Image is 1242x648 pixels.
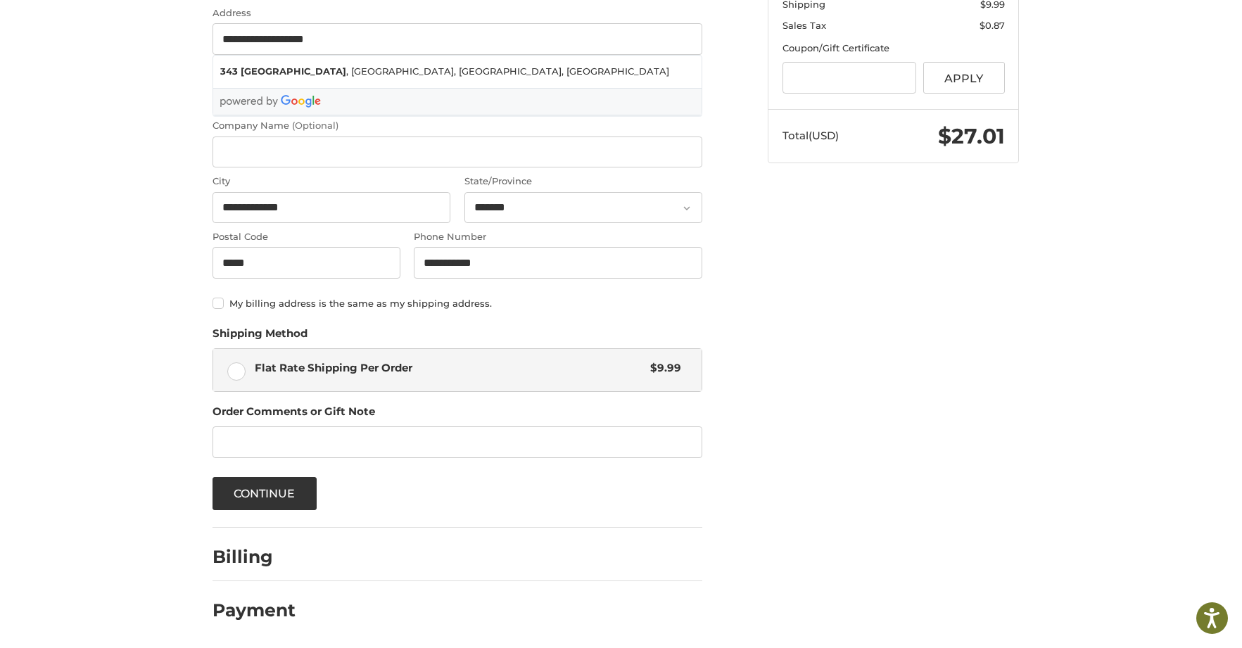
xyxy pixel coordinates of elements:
h2: Billing [213,546,295,568]
span: $0.87 [980,20,1005,31]
label: My billing address is the same as my shipping address. [213,298,702,309]
input: Gift Certificate or Coupon Code [782,62,917,94]
label: Postal Code [213,230,400,244]
span: $27.01 [938,123,1005,149]
button: Continue [213,477,317,510]
legend: Shipping Method [213,326,308,348]
li: , [GEOGRAPHIC_DATA], [GEOGRAPHIC_DATA], [GEOGRAPHIC_DATA] [213,61,702,84]
label: Company Name [213,119,702,133]
span: Total (USD) [782,129,839,142]
p: We're away right now. Please check back later! [20,21,159,32]
strong: [GEOGRAPHIC_DATA] [241,65,346,79]
label: City [213,174,450,189]
label: Phone Number [414,230,702,244]
label: Address [213,6,702,20]
span: Flat Rate Shipping Per Order [255,360,644,376]
iframe: Google Customer Reviews [1126,610,1242,648]
legend: Order Comments [213,404,375,426]
span: $9.99 [643,360,681,376]
strong: 343 [220,65,238,79]
h2: Payment [213,599,296,621]
span: Sales Tax [782,20,826,31]
small: (Optional) [292,120,338,131]
button: Open LiveChat chat widget [162,18,179,35]
div: Coupon/Gift Certificate [782,42,1005,56]
label: State/Province [464,174,702,189]
button: Apply [923,62,1005,94]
